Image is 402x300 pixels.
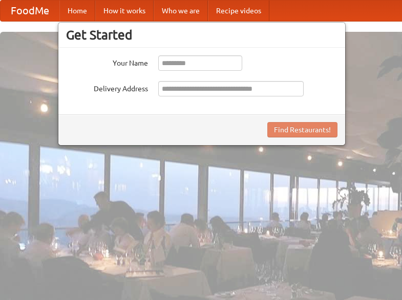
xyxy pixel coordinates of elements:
[66,55,148,68] label: Your Name
[154,1,208,21] a: Who we are
[66,81,148,94] label: Delivery Address
[1,1,59,21] a: FoodMe
[267,122,337,137] button: Find Restaurants!
[95,1,154,21] a: How it works
[59,1,95,21] a: Home
[208,1,269,21] a: Recipe videos
[66,27,337,43] h3: Get Started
